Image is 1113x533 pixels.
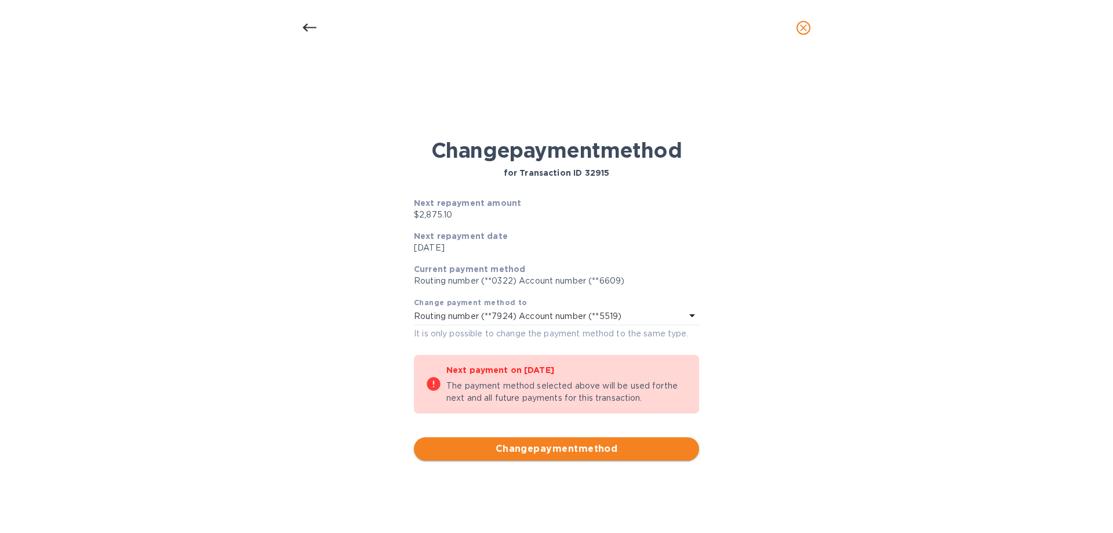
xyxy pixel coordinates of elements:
button: Changepaymentmethod [414,437,699,461]
h1: Change payment method [431,138,682,162]
span: Change payment method [423,442,690,456]
b: Next repayment date [414,231,508,241]
p: It is only possible to change the payment method to the same type. [414,328,699,340]
p: $2,875.10 [414,209,699,221]
button: close [790,14,817,42]
p: Routing number (**0322) Account number (**6609) [414,275,699,287]
p: for Transaction ID 32915 [504,167,610,179]
p: Routing number (**7924) Account number (**5519) [414,310,621,322]
b: Next repayment amount [414,198,521,208]
b: Change payment method to [414,298,528,307]
p: [DATE] [414,242,699,254]
p: The payment method selected above will be used for the next and all future payments for this tran... [446,380,688,404]
b: Next payment on [DATE] [446,365,554,375]
b: Current payment method [414,264,525,274]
